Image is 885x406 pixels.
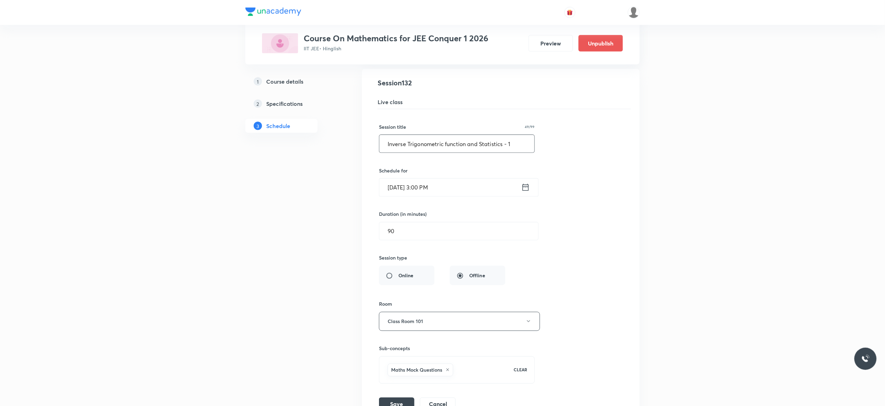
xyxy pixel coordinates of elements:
[379,301,392,308] h6: Room
[379,211,427,218] h6: Duration (in minutes)
[379,135,534,153] input: A great title is short, clear and descriptive
[379,123,406,130] h6: Session title
[245,8,301,18] a: Company Logo
[379,254,407,262] h6: Session type
[266,100,303,108] h5: Specifications
[266,122,290,130] h5: Schedule
[254,77,262,86] p: 1
[379,312,540,331] button: Class Room 101
[254,122,262,130] p: 3
[378,78,631,88] h4: Session 132
[514,367,528,373] p: CLEAR
[262,33,298,53] img: 04F7236C-AFBF-45C8-ABDC-28C89B1A2C42_plus.png
[304,45,488,52] p: IIT JEE • Hinglish
[391,366,442,374] h6: Maths Mock Questions
[304,33,488,43] h3: Course On Mathematics for JEE Conquer 1 2026
[567,9,573,16] img: avatar
[564,7,575,18] button: avatar
[379,222,538,240] input: 90
[628,7,640,18] img: Anuruddha Kumar
[579,35,623,52] button: Unpublish
[861,355,870,363] img: ttu
[379,345,535,352] h6: Sub-concepts
[254,100,262,108] p: 2
[379,167,535,174] h6: Schedule for
[245,75,340,88] a: 1Course details
[529,35,573,52] button: Preview
[245,97,340,111] a: 2Specifications
[525,125,535,128] p: 49/99
[378,98,631,106] h5: Live class
[266,77,303,86] h5: Course details
[245,8,301,16] img: Company Logo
